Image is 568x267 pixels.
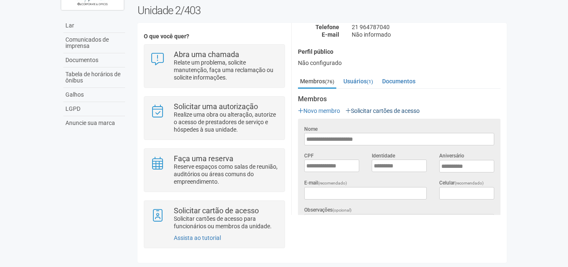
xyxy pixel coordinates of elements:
a: Membros(76) [298,75,336,89]
a: Anuncie sua marca [63,116,125,130]
font: (recomendado) [318,181,347,185]
font: LGPD [65,105,80,112]
font: Reserve espaços como salas de reunião, auditórios ou áreas comuns do empreendimento. [174,163,278,185]
font: Identidade [372,153,395,159]
font: Solicitar cartões de acesso para funcionários ou membros da unidade. [174,215,272,230]
font: Usuários [343,78,367,85]
font: O que você quer? [144,33,189,40]
font: Comunicados de imprensa [65,36,109,49]
a: Comunicados de imprensa [63,33,125,53]
font: Não informado [352,31,391,38]
a: Documentos [380,75,418,87]
font: Solicitar cartão de acesso [174,206,259,215]
a: Assista ao tutorial [174,235,221,241]
font: E-mail [304,180,318,186]
a: Faça uma reserva Reserve espaços como salas de reunião, auditórios ou áreas comuns do empreendime... [150,155,278,185]
font: Documentos [382,78,415,85]
font: E-mail [322,31,339,38]
a: Novo membro [298,107,340,114]
a: Galhos [63,88,125,102]
font: 21 964787040 [352,16,390,23]
font: Solicitar cartões de acesso [351,107,420,114]
a: Abra uma chamada Relate um problema, solicite manutenção, faça uma reclamação ou solicite informa... [150,51,278,81]
font: 21 964787040 [352,24,390,30]
font: Abra uma chamada [174,50,239,59]
font: Realize uma obra ou alteração, autorize o acesso de prestadores de serviço e hóspedes à sua unidade. [174,111,276,133]
font: Anuncie sua marca [65,120,115,126]
font: Nome [304,126,318,132]
font: Faça uma reserva [174,154,233,163]
font: CPF [304,153,314,159]
font: Aniversário [439,153,464,159]
font: Documentos [65,57,98,63]
a: Usuários(1) [341,75,375,87]
a: Documentos [63,53,125,67]
font: Celular [439,180,455,186]
a: Tabela de horários de ônibus [63,67,125,88]
font: Nome [323,16,339,23]
a: Solicitar uma autorização Realize uma obra ou alteração, autorize o acesso de prestadores de serv... [150,103,278,133]
a: Lar [63,19,125,33]
font: Unidade 2/403 [138,4,200,17]
font: Membros [298,95,327,103]
font: (76) [325,79,334,85]
font: (opcional) [333,208,352,212]
a: Solicitar cartões de acesso [345,107,420,114]
font: Galhos [65,91,84,98]
a: LGPD [63,102,125,116]
font: Relate um problema, solicite manutenção, faça uma reclamação ou solicite informações. [174,59,273,81]
font: Tabela de horários de ônibus [65,71,120,84]
font: (1) [367,79,373,85]
font: Solicitar uma autorização [174,102,258,111]
a: Solicitar cartão de acesso Solicitar cartões de acesso para funcionários ou membros da unidade. [150,207,278,230]
font: Novo membro [303,107,340,114]
font: (recomendado) [455,181,484,185]
font: Lar [65,22,74,29]
font: Perfil público [298,48,333,55]
font: Telefone [315,24,339,30]
font: Observações [304,207,333,213]
font: Membros [300,78,325,85]
font: Não configurado [298,60,342,66]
